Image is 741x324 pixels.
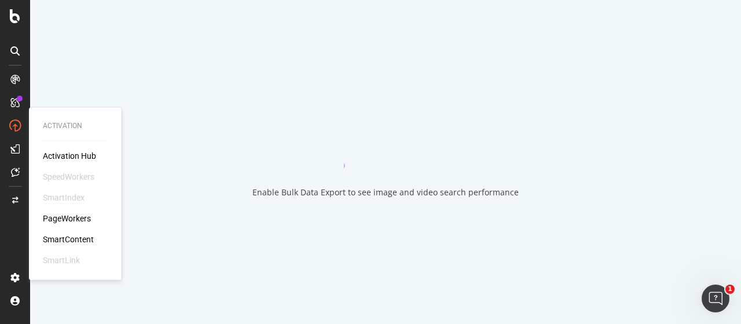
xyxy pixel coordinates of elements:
div: Activation [43,121,108,131]
a: Activation Hub [43,150,96,162]
a: SmartContent [43,234,94,245]
div: animation [344,126,427,168]
div: SmartIndex [43,192,85,203]
div: SmartLink [43,254,80,266]
iframe: Intercom live chat [702,285,729,312]
div: Enable Bulk Data Export to see image and video search performance [252,187,519,198]
span: 1 [725,285,735,294]
div: SpeedWorkers [43,171,94,183]
a: PageWorkers [43,213,91,224]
